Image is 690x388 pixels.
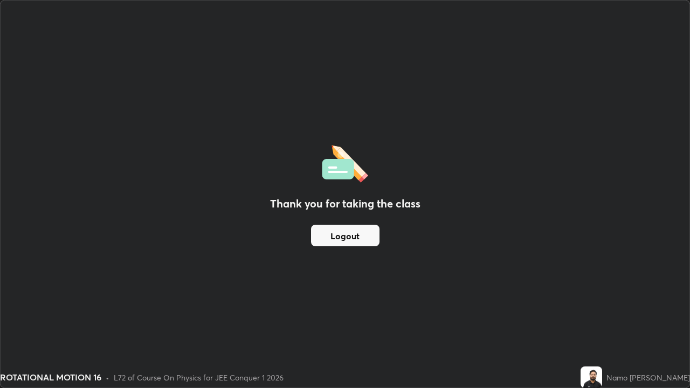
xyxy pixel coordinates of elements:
h2: Thank you for taking the class [270,196,420,212]
div: Namo [PERSON_NAME] [606,372,690,383]
img: offlineFeedback.1438e8b3.svg [322,142,368,183]
button: Logout [311,225,379,246]
div: • [106,372,109,383]
div: L72 of Course On Physics for JEE Conquer 1 2026 [114,372,284,383]
img: 436b37f31ff54e2ebab7161bc7e43244.jpg [581,366,602,388]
